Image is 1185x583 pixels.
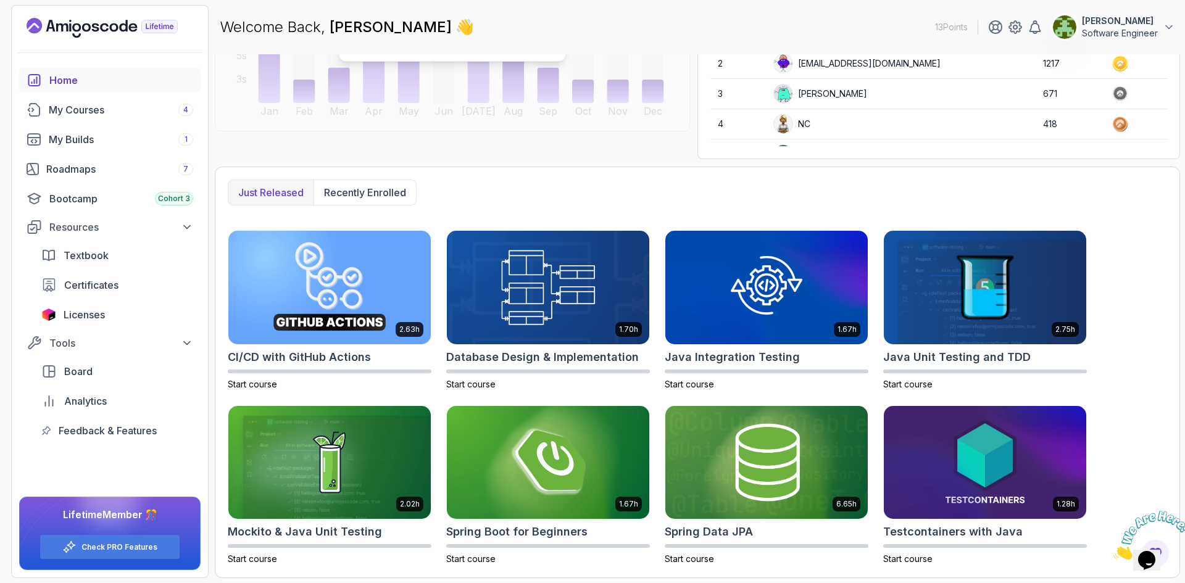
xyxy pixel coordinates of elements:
[49,132,193,147] div: My Builds
[1036,49,1104,79] td: 1217
[64,307,105,322] span: Licenses
[238,185,304,200] p: Just released
[19,127,201,152] a: builds
[228,379,277,389] span: Start course
[883,523,1023,540] h2: Testcontainers with Java
[41,308,56,321] img: jetbrains icon
[1055,325,1075,334] p: 2.75h
[710,79,766,109] td: 3
[665,230,868,391] a: Java Integration Testing card1.67hJava Integration TestingStart course
[314,180,416,205] button: Recently enrolled
[19,68,201,93] a: home
[34,418,201,443] a: feedback
[1052,15,1175,39] button: user profile image[PERSON_NAME]Software Engineer
[446,230,650,391] a: Database Design & Implementation card1.70hDatabase Design & ImplementationStart course
[665,349,800,366] h2: Java Integration Testing
[710,109,766,139] td: 4
[774,54,792,73] img: default monster avatar
[64,248,109,263] span: Textbook
[665,553,714,564] span: Start course
[400,499,420,509] p: 2.02h
[228,231,431,344] img: CI/CD with GitHub Actions card
[774,115,792,133] img: user profile image
[183,105,188,115] span: 4
[64,394,107,408] span: Analytics
[773,54,941,73] div: [EMAIL_ADDRESS][DOMAIN_NAME]
[34,273,201,297] a: certificates
[228,406,431,519] img: Mockito & Java Unit Testing card
[81,542,157,552] a: Check PRO Features
[710,49,766,79] td: 2
[185,134,188,144] span: 1
[34,243,201,268] a: textbook
[228,405,431,566] a: Mockito & Java Unit Testing card2.02hMockito & Java Unit TestingStart course
[228,180,314,205] button: Just released
[19,157,201,181] a: roadmaps
[665,379,714,389] span: Start course
[59,423,157,438] span: Feedback & Features
[19,216,201,238] button: Resources
[64,364,93,379] span: Board
[5,5,81,54] img: Chat attention grabber
[228,553,277,564] span: Start course
[883,379,933,389] span: Start course
[1036,139,1104,170] td: 309
[838,325,857,334] p: 1.67h
[883,230,1087,391] a: Java Unit Testing and TDD card2.75hJava Unit Testing and TDDStart course
[935,21,968,33] p: 13 Points
[64,278,118,292] span: Certificates
[883,553,933,564] span: Start course
[19,332,201,354] button: Tools
[883,349,1031,366] h2: Java Unit Testing and TDD
[1036,109,1104,139] td: 418
[1053,15,1076,39] img: user profile image
[49,73,193,88] div: Home
[836,499,857,509] p: 6.65h
[49,336,193,350] div: Tools
[39,534,180,560] button: Check PRO Features
[773,144,843,164] div: Apply5489
[49,191,193,206] div: Bootcamp
[34,302,201,327] a: licenses
[665,405,868,566] a: Spring Data JPA card6.65hSpring Data JPAStart course
[619,499,638,509] p: 1.67h
[34,359,201,384] a: board
[1057,499,1075,509] p: 1.28h
[774,85,792,103] img: default monster avatar
[158,194,190,204] span: Cohort 3
[49,102,193,117] div: My Courses
[454,15,477,39] span: 👋
[1082,15,1158,27] p: [PERSON_NAME]
[774,145,792,163] img: user profile image
[324,185,406,200] p: Recently enrolled
[19,97,201,122] a: courses
[27,18,206,38] a: Landing page
[665,523,753,540] h2: Spring Data JPA
[884,406,1086,519] img: Testcontainers with Java card
[330,18,455,36] span: [PERSON_NAME]
[49,220,193,234] div: Resources
[34,389,201,413] a: analytics
[399,325,420,334] p: 2.63h
[19,186,201,211] a: bootcamp
[446,553,496,564] span: Start course
[228,349,371,366] h2: CI/CD with GitHub Actions
[1036,79,1104,109] td: 671
[710,139,766,170] td: 5
[884,231,1086,344] img: Java Unit Testing and TDD card
[665,406,868,519] img: Spring Data JPA card
[220,17,474,37] p: Welcome Back,
[446,405,650,566] a: Spring Boot for Beginners card1.67hSpring Boot for BeginnersStart course
[773,84,867,104] div: [PERSON_NAME]
[883,405,1087,566] a: Testcontainers with Java card1.28hTestcontainers with JavaStart course
[228,523,382,540] h2: Mockito & Java Unit Testing
[228,230,431,391] a: CI/CD with GitHub Actions card2.63hCI/CD with GitHub ActionsStart course
[46,162,193,176] div: Roadmaps
[619,325,638,334] p: 1.70h
[447,406,649,519] img: Spring Boot for Beginners card
[1082,27,1158,39] p: Software Engineer
[446,379,496,389] span: Start course
[446,523,588,540] h2: Spring Boot for Beginners
[773,114,810,134] div: NC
